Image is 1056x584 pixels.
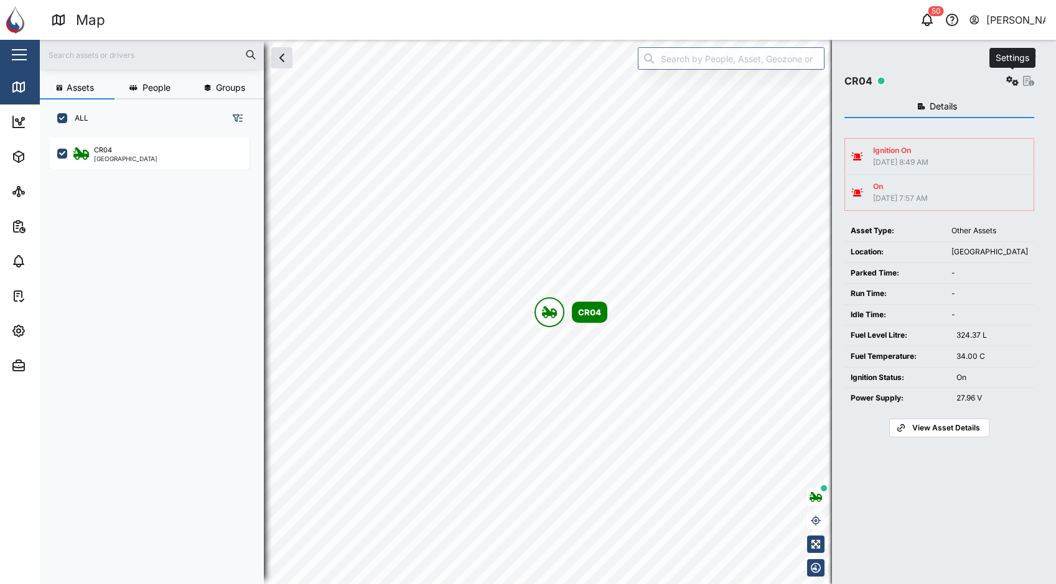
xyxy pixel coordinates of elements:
div: Ignition On [873,145,928,157]
div: On [873,181,928,193]
div: - [951,267,1028,279]
canvas: Map [40,40,1056,584]
div: CR04 [578,306,601,318]
div: 50 [928,6,944,16]
div: [DATE] 8:49 AM [873,157,928,169]
div: On [956,372,1028,384]
input: Search assets or drivers [47,45,256,64]
div: - [951,309,1028,321]
a: View Asset Details [889,419,989,437]
div: Map [76,9,105,31]
label: ALL [67,113,88,123]
input: Search by People, Asset, Geozone or Place [638,47,825,70]
div: Dashboard [32,115,88,129]
div: Idle Time: [851,309,939,321]
div: Settings [32,324,77,338]
div: Location: [851,246,939,258]
div: [GEOGRAPHIC_DATA] [94,155,157,162]
span: Assets [67,83,94,92]
div: Admin [32,359,69,373]
div: Assets [32,150,71,164]
div: 27.96 V [956,392,1028,404]
div: 34.00 C [956,351,1028,363]
div: Fuel Level Litre: [851,330,944,341]
div: Power Supply: [851,392,944,404]
div: Map [32,80,60,94]
span: View Asset Details [912,419,980,437]
div: Map marker [535,297,607,327]
div: Run Time: [851,288,939,300]
span: People [143,83,171,92]
div: CR04 [94,145,112,155]
div: [DATE] 7:57 AM [873,193,928,205]
span: Details [930,102,957,111]
div: - [951,288,1028,300]
div: Asset Type: [851,225,939,237]
div: Tasks [32,289,67,303]
div: CR04 [844,73,872,89]
div: Sites [32,185,62,198]
button: [PERSON_NAME] [968,11,1046,29]
span: Groups [216,83,245,92]
div: Reports [32,220,75,233]
div: Alarms [32,254,71,268]
div: Other Assets [951,225,1028,237]
div: [PERSON_NAME] [986,12,1046,28]
div: grid [50,133,263,574]
div: 324.37 L [956,330,1028,341]
img: Main Logo [6,6,34,34]
div: [GEOGRAPHIC_DATA] [951,246,1028,258]
div: Parked Time: [851,267,939,279]
div: Fuel Temperature: [851,351,944,363]
div: Ignition Status: [851,372,944,384]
